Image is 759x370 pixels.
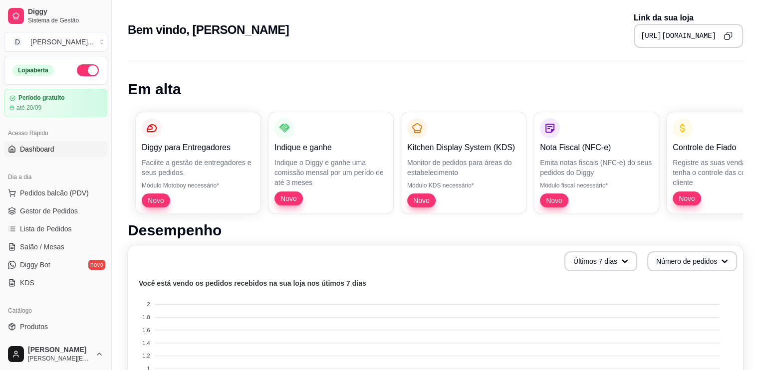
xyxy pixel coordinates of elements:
[4,141,107,157] a: Dashboard
[4,32,107,52] button: Select a team
[4,89,107,117] a: Período gratuitoaté 20/09
[4,185,107,201] button: Pedidos balcão (PDV)
[144,195,168,205] span: Novo
[274,158,387,187] p: Indique o Diggy e ganhe uma comissão mensal por um perído de até 3 meses
[20,224,72,234] span: Lista de Pedidos
[16,104,41,112] article: até 20/09
[641,31,716,41] pre: [URL][DOMAIN_NAME]
[139,279,366,287] text: Você está vendo os pedidos recebidos na sua loja nos útimos 7 dias
[142,142,254,154] p: Diggy para Entregadores
[77,64,99,76] button: Alterar Status
[647,251,737,271] button: Número de pedidos
[20,206,78,216] span: Gestor de Pedidos
[540,182,653,189] p: Módulo fiscal necessário*
[4,239,107,255] a: Salão / Mesas
[18,94,65,102] article: Período gratuito
[4,221,107,237] a: Lista de Pedidos
[534,112,659,213] button: Nota Fiscal (NFC-e)Emita notas fiscais (NFC-e) do seus pedidos do DiggyMódulo fiscal necessário*Novo
[4,125,107,141] div: Acesso Rápido
[634,12,743,24] p: Link da sua loja
[540,142,653,154] p: Nota Fiscal (NFC-e)
[20,322,48,332] span: Produtos
[542,195,566,205] span: Novo
[30,37,94,47] div: [PERSON_NAME] ...
[12,37,22,47] span: D
[268,112,393,213] button: Indique e ganheIndique o Diggy e ganhe uma comissão mensal por um perído de até 3 mesesNovo
[142,182,254,189] p: Módulo Motoboy necessário*
[28,346,91,355] span: [PERSON_NAME]
[12,65,54,76] div: Loja aberta
[142,314,150,320] tspan: 1.8
[4,319,107,335] a: Produtos
[147,301,150,307] tspan: 2
[409,195,434,205] span: Novo
[128,22,289,38] h2: Bem vindo, [PERSON_NAME]
[540,158,653,178] p: Emita notas fiscais (NFC-e) do seus pedidos do Diggy
[142,327,150,333] tspan: 1.6
[675,193,699,203] span: Novo
[407,182,520,189] p: Módulo KDS necessário*
[4,169,107,185] div: Dia a dia
[20,278,34,288] span: KDS
[564,251,637,271] button: Últimos 7 dias
[20,144,54,154] span: Dashboard
[28,7,103,16] span: Diggy
[142,353,150,359] tspan: 1.2
[720,28,736,44] button: Copy to clipboard
[407,142,520,154] p: Kitchen Display System (KDS)
[128,80,743,98] h1: Em alta
[274,142,387,154] p: Indique e ganhe
[142,340,150,346] tspan: 1.4
[4,4,107,28] a: DiggySistema de Gestão
[4,203,107,219] a: Gestor de Pedidos
[20,188,89,198] span: Pedidos balcão (PDV)
[28,355,91,363] span: [PERSON_NAME][EMAIL_ADDRESS][DOMAIN_NAME]
[4,303,107,319] div: Catálogo
[4,342,107,366] button: [PERSON_NAME][PERSON_NAME][EMAIL_ADDRESS][DOMAIN_NAME]
[4,257,107,273] a: Diggy Botnovo
[28,16,103,24] span: Sistema de Gestão
[20,242,64,252] span: Salão / Mesas
[276,193,301,203] span: Novo
[401,112,526,213] button: Kitchen Display System (KDS)Monitor de pedidos para áreas do estabelecimentoMódulo KDS necessário...
[4,337,107,353] a: Complementos
[4,275,107,291] a: KDS
[142,158,254,178] p: Facilite a gestão de entregadores e seus pedidos.
[136,112,260,213] button: Diggy para EntregadoresFacilite a gestão de entregadores e seus pedidos.Módulo Motoboy necessário...
[407,158,520,178] p: Monitor de pedidos para áreas do estabelecimento
[20,260,50,270] span: Diggy Bot
[128,221,743,239] h1: Desempenho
